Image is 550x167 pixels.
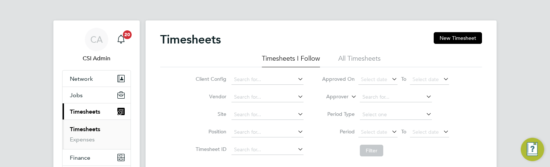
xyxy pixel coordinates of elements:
input: Search for... [231,145,304,155]
label: Vendor [193,93,226,100]
a: CACSI Admin [62,28,131,63]
span: CSI Admin [62,54,131,63]
span: CA [90,35,103,44]
input: Search for... [231,92,304,102]
input: Search for... [360,92,432,102]
span: To [399,127,408,136]
button: Finance [63,149,131,166]
input: Search for... [231,127,304,137]
button: Timesheets [63,103,131,119]
span: Jobs [70,92,83,99]
span: Timesheets [70,108,100,115]
li: Timesheets I Follow [262,54,320,67]
button: Filter [360,145,383,156]
span: Select date [361,129,387,135]
input: Select one [360,110,432,120]
input: Search for... [231,110,304,120]
span: Select date [361,76,387,83]
label: Timesheet ID [193,146,226,152]
span: Finance [70,154,90,161]
label: Approver [316,93,349,100]
span: Select date [412,76,439,83]
input: Search for... [231,75,304,85]
h2: Timesheets [160,32,221,47]
span: 20 [123,30,132,39]
button: New Timesheet [434,32,482,44]
label: Client Config [193,76,226,82]
a: Expenses [70,136,95,143]
label: Period [322,128,355,135]
label: Period Type [322,111,355,117]
label: Position [193,128,226,135]
label: Site [193,111,226,117]
li: All Timesheets [338,54,381,67]
button: Jobs [63,87,131,103]
a: Timesheets [70,126,100,133]
span: To [399,74,408,84]
span: Network [70,75,93,82]
a: 20 [114,28,128,51]
span: Select date [412,129,439,135]
label: Approved On [322,76,355,82]
button: Network [63,71,131,87]
div: Timesheets [63,119,131,149]
button: Engage Resource Center [521,138,544,161]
